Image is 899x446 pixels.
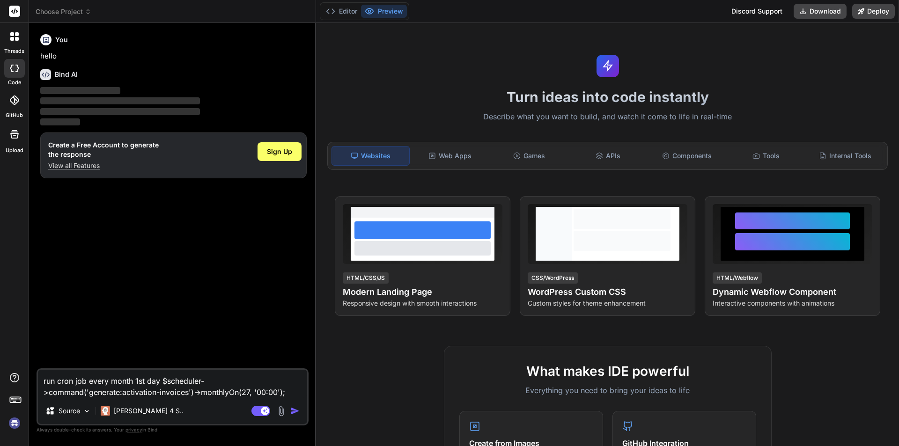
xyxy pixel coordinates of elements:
p: Everything you need to bring your ideas to life [459,385,756,396]
span: Choose Project [36,7,91,16]
p: Responsive design with smooth interactions [343,299,502,308]
span: ‌ [40,97,200,104]
span: privacy [125,427,142,432]
span: Sign Up [267,147,292,156]
label: Upload [6,146,23,154]
img: Pick Models [83,407,91,415]
p: Always double-check its answers. Your in Bind [37,425,309,434]
div: Websites [332,146,410,166]
span: ‌ [40,87,120,94]
div: Internal Tools [806,146,884,166]
p: [PERSON_NAME] 4 S.. [114,406,184,416]
span: ‌ [40,108,200,115]
div: Games [491,146,568,166]
p: Interactive components with animations [713,299,872,308]
h2: What makes IDE powerful [459,361,756,381]
textarea: run cron job every month 1st day $scheduler->command('generate:activation-invoices')->monthlyOn(2... [38,370,307,398]
h4: Modern Landing Page [343,285,502,299]
label: code [8,79,21,87]
p: Describe what you want to build, and watch it come to life in real-time [322,111,893,123]
button: Editor [322,5,361,18]
div: Components [648,146,726,166]
p: Custom styles for theme enhancement [528,299,687,308]
div: HTML/Webflow [713,272,762,284]
h6: You [55,35,68,44]
h1: Create a Free Account to generate the response [48,140,159,159]
p: hello [40,51,307,62]
span: ‌ [40,118,80,125]
p: Source [59,406,80,416]
label: threads [4,47,24,55]
div: Discord Support [726,4,788,19]
div: Tools [728,146,805,166]
div: CSS/WordPress [528,272,578,284]
p: View all Features [48,161,159,170]
h6: Bind AI [55,70,78,79]
button: Deploy [852,4,895,19]
h1: Turn ideas into code instantly [322,88,893,105]
button: Download [794,4,847,19]
div: APIs [569,146,647,166]
h4: WordPress Custom CSS [528,285,687,299]
img: Claude 4 Sonnet [101,406,110,416]
img: attachment [276,406,287,417]
h4: Dynamic Webflow Component [713,285,872,299]
img: icon [290,406,300,416]
button: Preview [361,5,407,18]
div: HTML/CSS/JS [343,272,389,284]
label: GitHub [6,111,23,119]
div: Web Apps [412,146,489,166]
img: signin [7,415,22,431]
